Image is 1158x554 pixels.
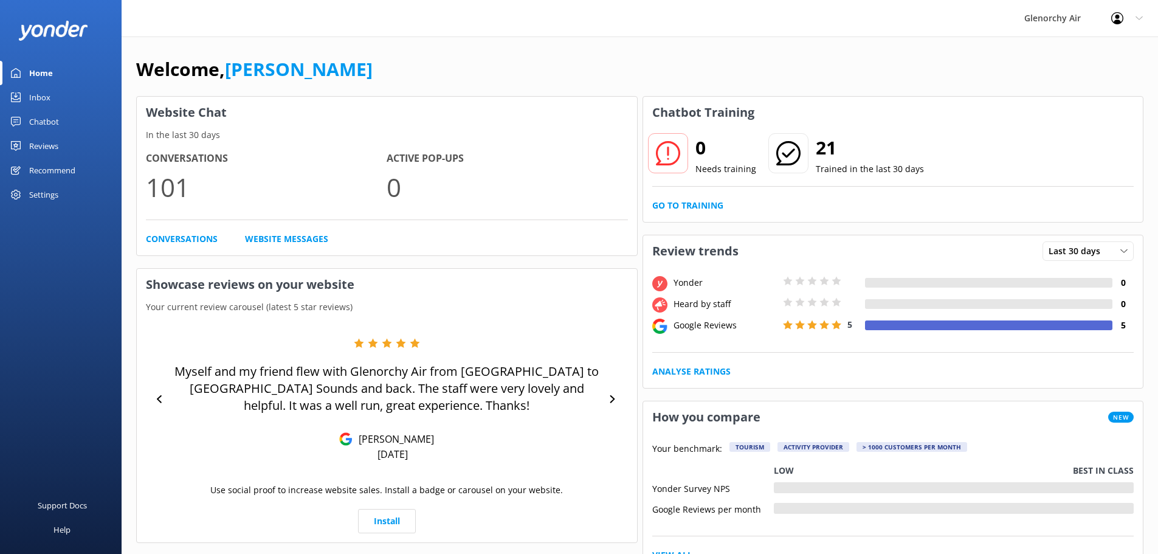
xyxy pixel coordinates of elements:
div: Inbox [29,85,50,109]
img: Google Reviews [339,432,353,446]
div: Chatbot [29,109,59,134]
div: Help [53,518,71,542]
span: 5 [847,319,852,330]
a: [PERSON_NAME] [225,57,373,81]
p: Use social proof to increase website sales. Install a badge or carousel on your website. [210,483,563,497]
div: Yonder [670,276,780,289]
p: Your benchmark: [652,442,722,457]
a: Conversations [146,232,218,246]
span: Last 30 days [1049,244,1108,258]
p: Myself and my friend flew with Glenorchy Air from [GEOGRAPHIC_DATA] to [GEOGRAPHIC_DATA] Sounds a... [170,363,604,414]
a: Go to Training [652,199,723,212]
div: Reviews [29,134,58,158]
p: Your current review carousel (latest 5 star reviews) [137,300,637,314]
p: Trained in the last 30 days [816,162,924,176]
div: Recommend [29,158,75,182]
div: Support Docs [38,493,87,518]
h2: 0 [695,133,756,162]
a: Analyse Ratings [652,365,731,378]
div: Yonder Survey NPS [652,482,774,493]
h3: Website Chat [137,97,637,128]
h4: 0 [1112,276,1134,289]
h4: 0 [1112,297,1134,311]
div: Activity Provider [777,442,849,452]
div: Google Reviews [670,319,780,332]
div: Tourism [729,442,770,452]
span: New [1108,412,1134,423]
p: 101 [146,167,387,207]
p: [PERSON_NAME] [353,432,434,446]
p: [DATE] [377,448,408,461]
h3: How you compare [643,401,770,433]
h4: 5 [1112,319,1134,332]
h3: Showcase reviews on your website [137,269,637,300]
div: > 1000 customers per month [856,442,967,452]
h3: Review trends [643,235,748,267]
div: Home [29,61,53,85]
div: Google Reviews per month [652,503,774,514]
a: Install [358,509,416,533]
h4: Conversations [146,151,387,167]
h1: Welcome, [136,55,373,84]
p: Best in class [1073,464,1134,477]
h4: Active Pop-ups [387,151,627,167]
h2: 21 [816,133,924,162]
p: Needs training [695,162,756,176]
p: Low [774,464,794,477]
div: Settings [29,182,58,207]
h3: Chatbot Training [643,97,763,128]
div: Heard by staff [670,297,780,311]
p: 0 [387,167,627,207]
p: In the last 30 days [137,128,637,142]
img: yonder-white-logo.png [18,21,88,41]
a: Website Messages [245,232,328,246]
